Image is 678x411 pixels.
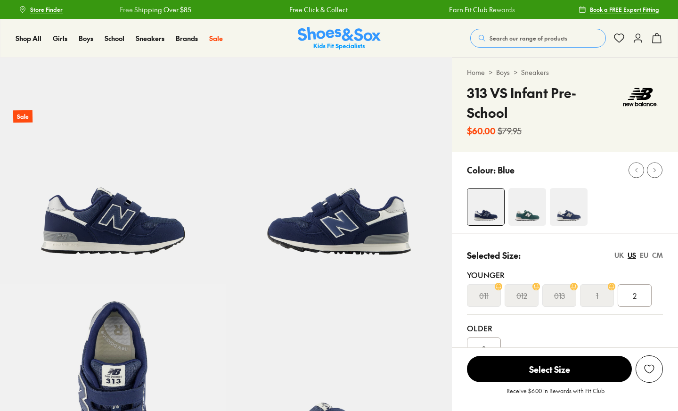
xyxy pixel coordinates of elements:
[13,110,33,123] p: Sale
[298,27,381,50] a: Shoes & Sox
[636,355,663,383] button: Add to Wishlist
[554,290,565,301] s: 013
[289,5,348,15] a: Free Click & Collect
[508,188,546,226] img: 4-551107_1
[79,33,93,43] a: Boys
[467,356,632,382] span: Select Size
[105,33,124,43] a: School
[579,1,659,18] a: Book a FREE Expert Fitting
[16,33,41,43] a: Shop All
[298,27,381,50] img: SNS_Logo_Responsive.svg
[467,124,496,137] b: $60.00
[467,249,521,262] p: Selected Size:
[467,355,632,383] button: Select Size
[640,250,648,260] div: EU
[652,250,663,260] div: CM
[618,83,663,111] img: Vendor logo
[506,386,604,403] p: Receive $6.00 in Rewards with Fit Club
[521,67,549,77] a: Sneakers
[614,250,624,260] div: UK
[467,322,663,334] div: Older
[449,5,515,15] a: Earn Fit Club Rewards
[176,33,198,43] a: Brands
[467,269,663,280] div: Younger
[467,83,618,123] h4: 313 VS Infant Pre-School
[628,250,636,260] div: US
[479,290,489,301] s: 011
[498,124,522,137] s: $79.95
[467,67,485,77] a: Home
[119,5,191,15] a: Free Shipping Over $85
[209,33,223,43] a: Sale
[633,290,637,301] span: 2
[53,33,67,43] a: Girls
[467,189,504,225] img: 4-498972_1
[470,29,606,48] button: Search our range of products
[467,67,663,77] div: > >
[226,58,452,284] img: 5-498973_1
[550,188,588,226] img: 4-551739_1
[467,164,496,176] p: Colour:
[30,5,63,14] span: Store Finder
[19,1,63,18] a: Store Finder
[482,343,486,354] span: 3
[516,290,527,301] s: 012
[596,290,598,301] s: 1
[490,34,567,42] span: Search our range of products
[136,33,164,43] a: Sneakers
[498,164,515,176] p: Blue
[496,67,510,77] a: Boys
[590,5,659,14] span: Book a FREE Expert Fitting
